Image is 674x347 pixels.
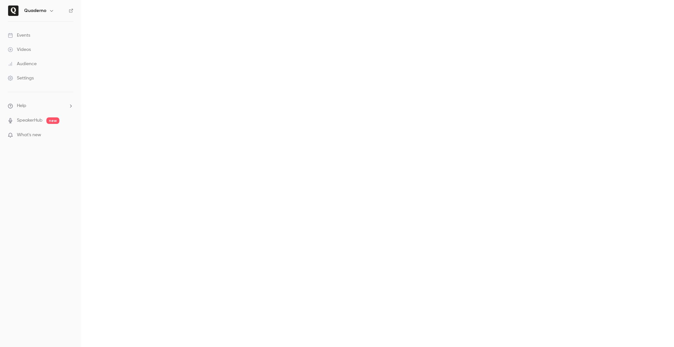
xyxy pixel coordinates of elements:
span: What's new [17,132,41,138]
div: Videos [8,46,31,53]
div: Events [8,32,30,39]
li: help-dropdown-opener [8,102,73,109]
div: Settings [8,75,34,81]
span: Help [17,102,26,109]
span: new [46,117,59,124]
div: Audience [8,61,37,67]
img: Quaderno [8,6,18,16]
h6: Quaderno [24,7,46,14]
a: SpeakerHub [17,117,42,124]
